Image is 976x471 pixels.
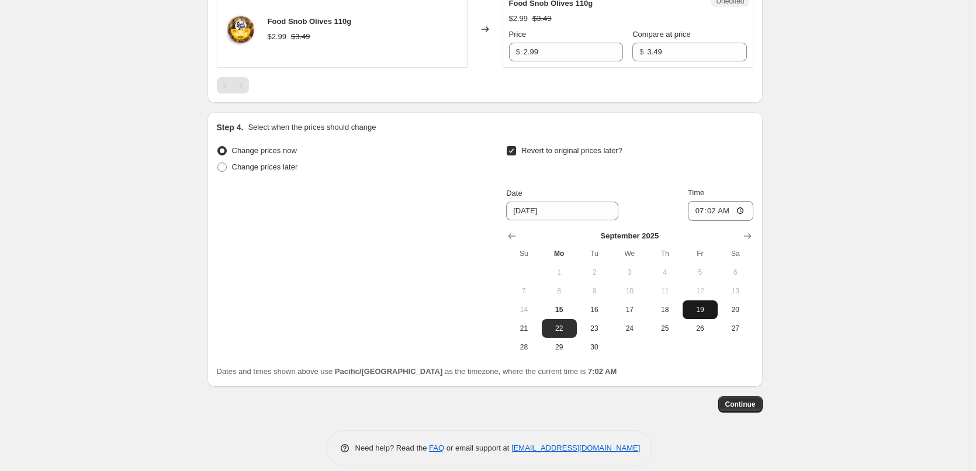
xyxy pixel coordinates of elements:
b: 7:02 AM [588,367,617,376]
span: 10 [617,286,642,296]
div: $2.99 [509,13,528,25]
span: Price [509,30,527,39]
button: Friday September 5 2025 [683,263,718,282]
button: Thursday September 25 2025 [647,319,682,338]
span: Time [688,188,704,197]
button: Friday September 12 2025 [683,282,718,300]
span: 30 [582,342,607,352]
button: Sunday September 28 2025 [506,338,541,356]
span: Need help? Read the [355,444,430,452]
button: Saturday September 27 2025 [718,319,753,338]
button: Wednesday September 24 2025 [612,319,647,338]
span: Change prices now [232,146,297,155]
button: Monday September 1 2025 [542,263,577,282]
span: 16 [582,305,607,314]
span: 28 [511,342,537,352]
span: 13 [722,286,748,296]
button: Monday September 8 2025 [542,282,577,300]
span: 7 [511,286,537,296]
button: Thursday September 4 2025 [647,263,682,282]
th: Monday [542,244,577,263]
span: 1 [546,268,572,277]
span: $ [516,47,520,56]
strike: $3.49 [291,31,310,43]
span: 5 [687,268,713,277]
b: Pacific/[GEOGRAPHIC_DATA] [335,367,442,376]
button: Wednesday September 17 2025 [612,300,647,319]
span: $ [639,47,643,56]
th: Tuesday [577,244,612,263]
button: Today Monday September 15 2025 [542,300,577,319]
span: Th [652,249,677,258]
span: Date [506,189,522,198]
span: 23 [582,324,607,333]
span: 20 [722,305,748,314]
span: Revert to original prices later? [521,146,622,155]
button: Tuesday September 30 2025 [577,338,612,356]
button: Show next month, October 2025 [739,228,756,244]
span: 6 [722,268,748,277]
span: 3 [617,268,642,277]
span: 8 [546,286,572,296]
th: Wednesday [612,244,647,263]
a: FAQ [429,444,444,452]
span: 18 [652,305,677,314]
button: Tuesday September 23 2025 [577,319,612,338]
button: Friday September 26 2025 [683,319,718,338]
span: 12 [687,286,713,296]
th: Friday [683,244,718,263]
span: 29 [546,342,572,352]
span: Food Snob Olives 110g [268,17,352,26]
span: Mo [546,249,572,258]
img: FoodSnobOlives110g_80x.png [223,12,258,47]
span: Tu [582,249,607,258]
span: Continue [725,400,756,409]
button: Friday September 19 2025 [683,300,718,319]
button: Tuesday September 9 2025 [577,282,612,300]
button: Tuesday September 2 2025 [577,263,612,282]
th: Sunday [506,244,541,263]
button: Sunday September 21 2025 [506,319,541,338]
span: 11 [652,286,677,296]
button: Tuesday September 16 2025 [577,300,612,319]
button: Saturday September 20 2025 [718,300,753,319]
button: Sunday September 14 2025 [506,300,541,319]
span: Sa [722,249,748,258]
button: Wednesday September 10 2025 [612,282,647,300]
span: 2 [582,268,607,277]
h2: Step 4. [217,122,244,133]
strike: $3.49 [532,13,552,25]
button: Wednesday September 3 2025 [612,263,647,282]
span: Compare at price [632,30,691,39]
span: Change prices later [232,162,298,171]
button: Saturday September 6 2025 [718,263,753,282]
input: 9/15/2025 [506,202,618,220]
button: Monday September 29 2025 [542,338,577,356]
span: Su [511,249,537,258]
span: 4 [652,268,677,277]
span: Dates and times shown above use as the timezone, where the current time is [217,367,617,376]
span: 27 [722,324,748,333]
div: $2.99 [268,31,287,43]
button: Thursday September 11 2025 [647,282,682,300]
span: 9 [582,286,607,296]
button: Show previous month, August 2025 [504,228,520,244]
span: 22 [546,324,572,333]
span: 24 [617,324,642,333]
span: 14 [511,305,537,314]
input: 12:00 [688,201,753,221]
button: Continue [718,396,763,413]
span: 19 [687,305,713,314]
span: 25 [652,324,677,333]
button: Monday September 22 2025 [542,319,577,338]
span: 21 [511,324,537,333]
a: [EMAIL_ADDRESS][DOMAIN_NAME] [511,444,640,452]
span: 17 [617,305,642,314]
nav: Pagination [217,77,249,93]
span: or email support at [444,444,511,452]
button: Saturday September 13 2025 [718,282,753,300]
span: 15 [546,305,572,314]
p: Select when the prices should change [248,122,376,133]
span: Fr [687,249,713,258]
span: 26 [687,324,713,333]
